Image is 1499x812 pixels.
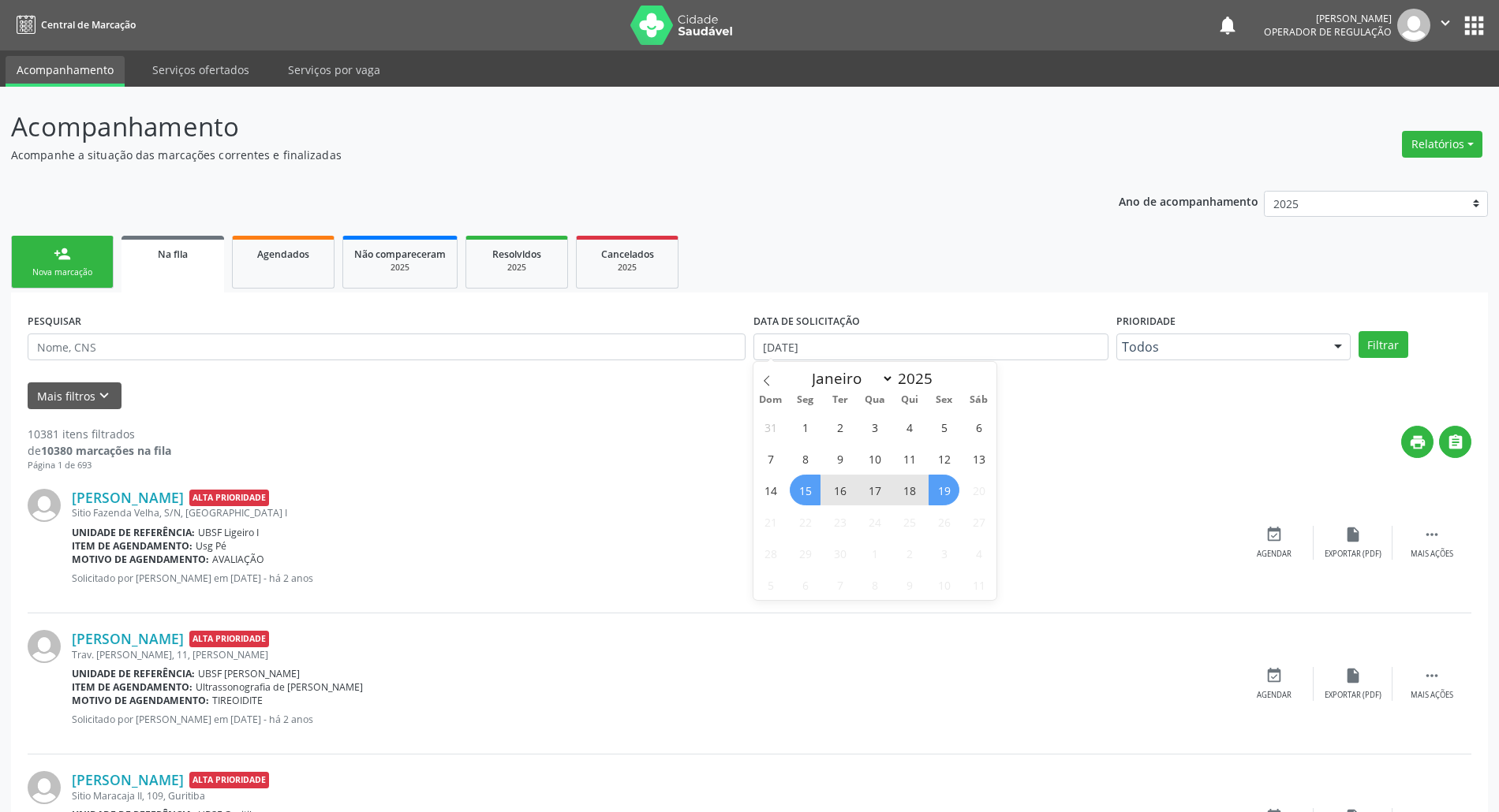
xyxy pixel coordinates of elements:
span: Setembro 12, 2025 [929,443,959,474]
i: print [1409,434,1426,451]
span: Outubro 3, 2025 [929,538,959,568]
a: [PERSON_NAME] [72,489,184,506]
span: Setembro 4, 2025 [894,412,925,442]
span: Setembro 18, 2025 [894,475,925,505]
span: Setembro 23, 2025 [824,506,855,537]
span: Alta Prioridade [189,490,269,506]
span: Setembro 17, 2025 [859,475,890,505]
div: Sitio Maracaja II, 109, Guritiba [72,789,1235,803]
div: de [28,442,171,459]
span: Outubro 2, 2025 [894,538,925,568]
input: Year [894,368,946,389]
b: Unidade de referência: [72,667,195,680]
div: Exportar (PDF) [1325,690,1381,701]
p: Solicitado por [PERSON_NAME] em [DATE] - há 2 anos [72,572,1235,585]
i: event_available [1265,667,1283,684]
span: Outubro 5, 2025 [755,569,786,600]
span: Cancelados [601,248,654,261]
span: Na fila [158,248,188,261]
span: Agendados [257,248,309,261]
span: Outubro 11, 2025 [963,569,994,600]
div: Agendar [1257,690,1292,701]
span: Setembro 21, 2025 [755,506,786,537]
span: Todos [1122,339,1318,355]
button: print [1401,426,1434,458]
button:  [1430,9,1460,42]
button: notifications [1217,14,1239,36]
p: Acompanhamento [11,107,1045,147]
a: [PERSON_NAME] [72,630,184,647]
span: Setembro 11, 2025 [894,443,925,474]
span: UBSF Ligeiro I [198,526,259,539]
span: Ter [823,395,858,405]
span: Setembro 19, 2025 [929,475,959,505]
b: Motivo de agendamento: [72,694,209,707]
span: Setembro 14, 2025 [755,475,786,505]
span: Outubro 1, 2025 [859,538,890,568]
i: insert_drive_file [1344,526,1362,543]
button: Mais filtroskeyboard_arrow_down [28,382,121,410]
a: Central de Marcação [11,12,136,38]
strong: 10380 marcações na fila [41,443,171,458]
span: Setembro 29, 2025 [790,538,821,568]
i:  [1447,434,1464,451]
span: Setembro 20, 2025 [963,475,994,505]
span: Setembro 3, 2025 [859,412,890,442]
i:  [1423,667,1441,684]
div: 2025 [354,262,446,274]
span: Sex [927,395,962,405]
span: Setembro 13, 2025 [963,443,994,474]
p: Solicitado por [PERSON_NAME] em [DATE] - há 2 anos [72,713,1235,726]
span: Outubro 10, 2025 [929,569,959,600]
i:  [1423,526,1441,543]
span: Outubro 4, 2025 [963,538,994,568]
span: Alta Prioridade [189,772,269,788]
span: Outubro 7, 2025 [824,569,855,600]
span: Setembro 8, 2025 [790,443,821,474]
select: Month [804,367,894,389]
span: Alta Prioridade [189,631,269,647]
span: Sáb [962,395,996,405]
a: Acompanhamento [6,56,125,87]
b: Item de agendamento: [72,680,193,694]
span: Setembro 30, 2025 [824,538,855,568]
div: 10381 itens filtrados [28,426,171,442]
i: insert_drive_file [1344,667,1362,684]
span: Setembro 1, 2025 [790,412,821,442]
div: [PERSON_NAME] [1264,12,1392,25]
span: Outubro 9, 2025 [894,569,925,600]
p: Ano de acompanhamento [1119,191,1258,210]
button: apps [1460,12,1488,39]
div: Sitio Fazenda Velha, S/N, [GEOGRAPHIC_DATA] I [72,506,1235,520]
input: Nome, CNS [28,333,746,360]
span: Usg Pé [196,539,226,553]
span: Qua [858,395,892,405]
div: 2025 [477,262,556,274]
span: Seg [788,395,823,405]
div: Agendar [1257,549,1292,560]
button: Relatórios [1402,131,1482,158]
span: Operador de regulação [1264,25,1392,39]
div: Trav. [PERSON_NAME], 11, [PERSON_NAME] [72,648,1235,661]
div: Mais ações [1411,690,1453,701]
span: Não compareceram [354,248,446,261]
span: Resolvidos [492,248,541,261]
span: Setembro 16, 2025 [824,475,855,505]
div: Página 1 de 693 [28,459,171,472]
button: Filtrar [1359,331,1408,358]
img: img [1397,9,1430,42]
label: Prioridade [1116,309,1176,333]
span: Agosto 31, 2025 [755,412,786,442]
input: Selecione um intervalo [753,333,1108,360]
i: event_available [1265,526,1283,543]
p: Acompanhe a situação das marcações correntes e finalizadas [11,147,1045,163]
span: Setembro 5, 2025 [929,412,959,442]
i: keyboard_arrow_down [95,387,113,404]
a: Serviços ofertados [141,56,260,84]
span: Setembro 26, 2025 [929,506,959,537]
span: Qui [892,395,927,405]
span: Outubro 6, 2025 [790,569,821,600]
span: Setembro 22, 2025 [790,506,821,537]
span: TIREOIDITE [212,694,263,707]
img: img [28,630,61,663]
